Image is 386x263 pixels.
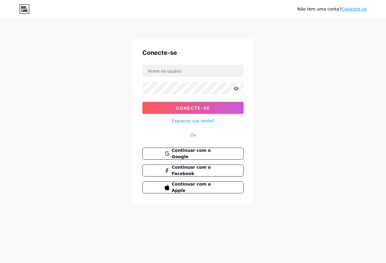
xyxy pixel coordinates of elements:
a: Cadastre-se [341,7,367,11]
button: Continuar com o Google [142,148,244,160]
font: Continuar com o Google [172,148,211,159]
button: Conecte-se [142,102,244,114]
input: Nome de usuário [143,65,243,77]
font: Não tem uma conta? [297,7,341,11]
font: Ou [190,132,196,137]
button: Continuar com a Apple [142,181,244,193]
font: Continuar com o Facebook [172,165,211,176]
font: Esqueceu sua senha? [172,118,214,123]
a: Esqueceu sua senha? [172,117,214,124]
font: Continuar com a Apple [172,182,211,193]
button: Continuar com o Facebook [142,164,244,177]
font: Conecte-se [176,105,210,111]
font: Conecte-se [142,49,177,56]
